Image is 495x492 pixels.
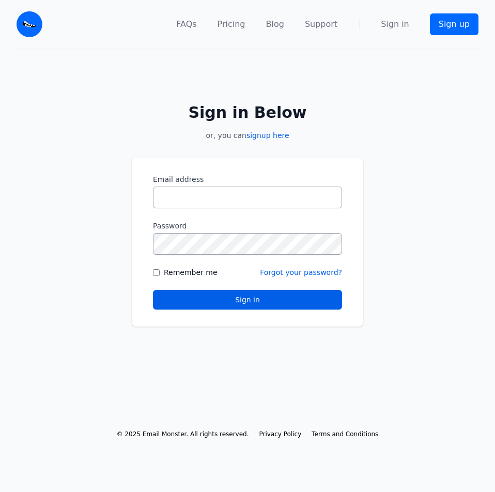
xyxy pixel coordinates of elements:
button: Sign in [153,290,342,310]
a: FAQs [176,18,196,30]
a: Terms and Conditions [312,430,378,438]
a: signup here [246,131,289,140]
span: Terms and Conditions [312,431,378,438]
img: Email Monster [17,11,42,37]
h2: Sign in Below [132,103,363,122]
li: © 2025 Email Monster. All rights reserved. [117,430,249,438]
p: or, you can [132,130,363,141]
label: Remember me [164,267,218,278]
a: Support [305,18,337,30]
label: Email address [153,174,342,185]
a: Forgot your password? [260,268,342,276]
a: Sign in [381,18,409,30]
a: Blog [266,18,284,30]
a: Sign up [430,13,478,35]
label: Password [153,221,342,231]
span: Privacy Policy [259,431,302,438]
a: Pricing [218,18,245,30]
a: Privacy Policy [259,430,302,438]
